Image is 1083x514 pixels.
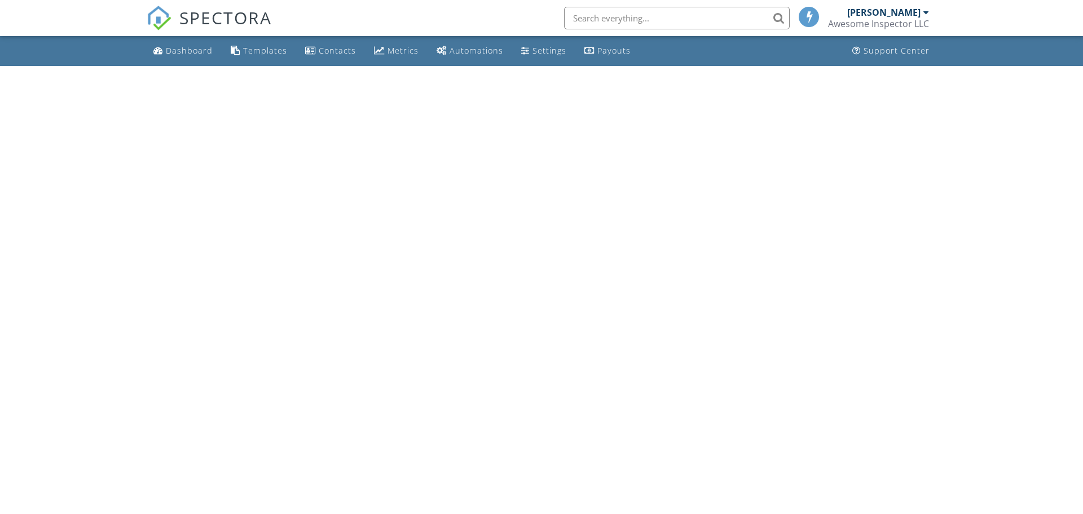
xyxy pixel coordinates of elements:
[597,45,631,56] div: Payouts
[147,6,171,30] img: The Best Home Inspection Software - Spectora
[388,45,419,56] div: Metrics
[532,45,566,56] div: Settings
[564,7,790,29] input: Search everything...
[179,6,272,29] span: SPECTORA
[243,45,287,56] div: Templates
[828,18,929,29] div: Awesome Inspector LLC
[226,41,292,61] a: Templates
[864,45,930,56] div: Support Center
[147,15,272,39] a: SPECTORA
[848,41,934,61] a: Support Center
[580,41,635,61] a: Payouts
[149,41,217,61] a: Dashboard
[517,41,571,61] a: Settings
[319,45,356,56] div: Contacts
[301,41,360,61] a: Contacts
[450,45,503,56] div: Automations
[847,7,921,18] div: [PERSON_NAME]
[369,41,423,61] a: Metrics
[432,41,508,61] a: Automations (Basic)
[166,45,213,56] div: Dashboard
